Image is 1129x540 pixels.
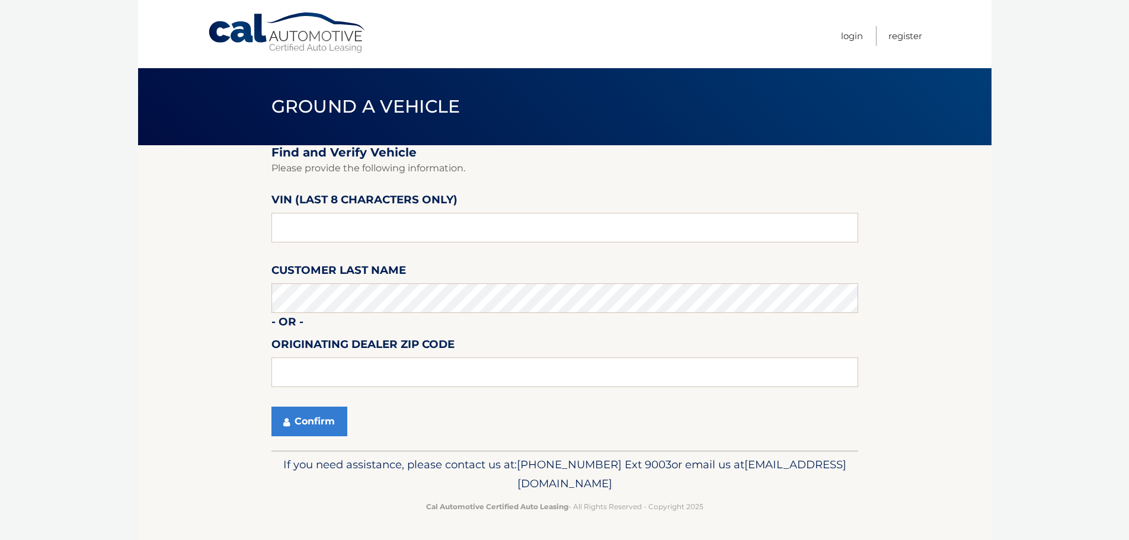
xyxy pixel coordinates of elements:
[271,335,455,357] label: Originating Dealer Zip Code
[279,500,850,513] p: - All Rights Reserved - Copyright 2025
[517,458,671,471] span: [PHONE_NUMBER] Ext 9003
[888,26,922,46] a: Register
[271,261,406,283] label: Customer Last Name
[271,160,858,177] p: Please provide the following information.
[271,407,347,436] button: Confirm
[279,455,850,493] p: If you need assistance, please contact us at: or email us at
[426,502,568,511] strong: Cal Automotive Certified Auto Leasing
[271,313,303,335] label: - or -
[271,191,458,213] label: VIN (last 8 characters only)
[271,95,460,117] span: Ground a Vehicle
[841,26,863,46] a: Login
[207,12,367,54] a: Cal Automotive
[271,145,858,160] h2: Find and Verify Vehicle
